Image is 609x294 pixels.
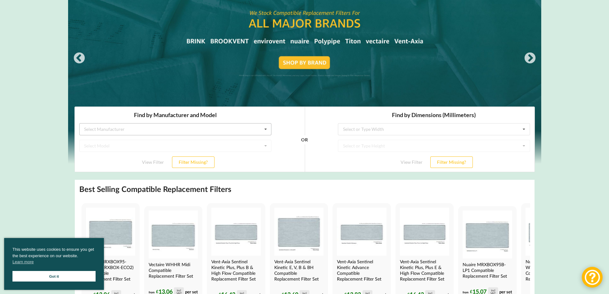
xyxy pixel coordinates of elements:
[98,50,140,61] button: Filter Missing?
[149,290,155,294] span: from
[491,289,495,292] div: incl
[463,262,511,279] h4: Nuaire MRXBOX95B-LP1 Compatible Replacement Filter Set
[499,289,512,294] span: per set
[185,289,198,294] span: per set
[263,5,456,12] h3: Find by Dimensions (Millimeters)
[524,52,536,65] button: Next
[12,259,34,265] a: cookies - Learn more
[526,259,574,282] h4: Nuaire MRXBOX95-WH1 (MRXBOX-ECO3) Compatible Replacement Filter Set
[269,20,309,25] div: Select or Type Width
[274,259,322,282] h4: Vent-Axia Sentinel Kinetic E, V, B & BH Compatible Replacement Filter Set
[274,208,324,256] img: Vent-Axia Sentinel Kinetic E, V, B & BH Compatible MVHR Filter Replacement Set from MVHR.shop
[337,208,386,256] img: Vent-Axia Sentinel Kinetic Advance Compatible MVHR Filter Replacement Set from MVHR.shop
[400,208,449,256] img: Vent-Axia Sentinel Kinetic Plus E & High Flow Compatible MVHR Filter Replacement Set from MVHR.shop
[400,259,448,282] h4: Vent-Axia Sentinel Kinetic Plus, Plus E & High Flow Compatible Replacement Filter Set
[86,208,135,256] img: Nuaire MRXBOX95-WM2 Compatible MVHR Filter Replacement Set from MVHR.shop
[86,259,134,282] h4: Nuaire MRXBOX95-WM2 (MRXBOX-ECO2) Compatible Replacement Filter Set
[4,238,104,290] div: cookieconsent
[149,262,197,279] h4: Vectaire WHHR Midi Compatible Replacement Filter Set
[463,211,512,258] img: Nuaire MRXBOX95B-LP1 Compatible MVHR Filter Replacement Set from MVHR.shop
[79,184,231,194] h2: Best Selling Compatible Replacement Filters
[149,211,198,258] img: Vectaire WHHR Midi Compatible MVHR Filter Replacement Set from MVHR.shop
[12,271,96,282] a: Got it cookie
[211,259,259,282] h4: Vent-Axia Sentinel Kinetic Plus, Plus B & High Flow Compatible Replacement Filter Set
[526,208,575,256] img: Nuaire MRXBOX95-WH1 Compatible MVHR Filter Replacement Set from MVHR.shop
[211,208,261,256] img: Vent-Axia Sentinel Kinetic Plus, Plus B & High Flow Compatible MVHR Filter Replacement Set from M...
[177,289,181,292] div: incl
[10,20,50,25] div: Select Manufacturer
[73,52,86,65] button: Previous
[463,290,469,294] span: from
[12,246,96,267] span: This website uses cookies to ensure you get the best experience on our website.
[356,50,398,61] button: Filter Missing?
[5,5,197,12] h3: Find by Manufacturer and Model
[337,259,385,282] h4: Vent-Axia Sentinel Kinetic Advance Compatible Replacement Filter Set
[227,33,233,66] div: OR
